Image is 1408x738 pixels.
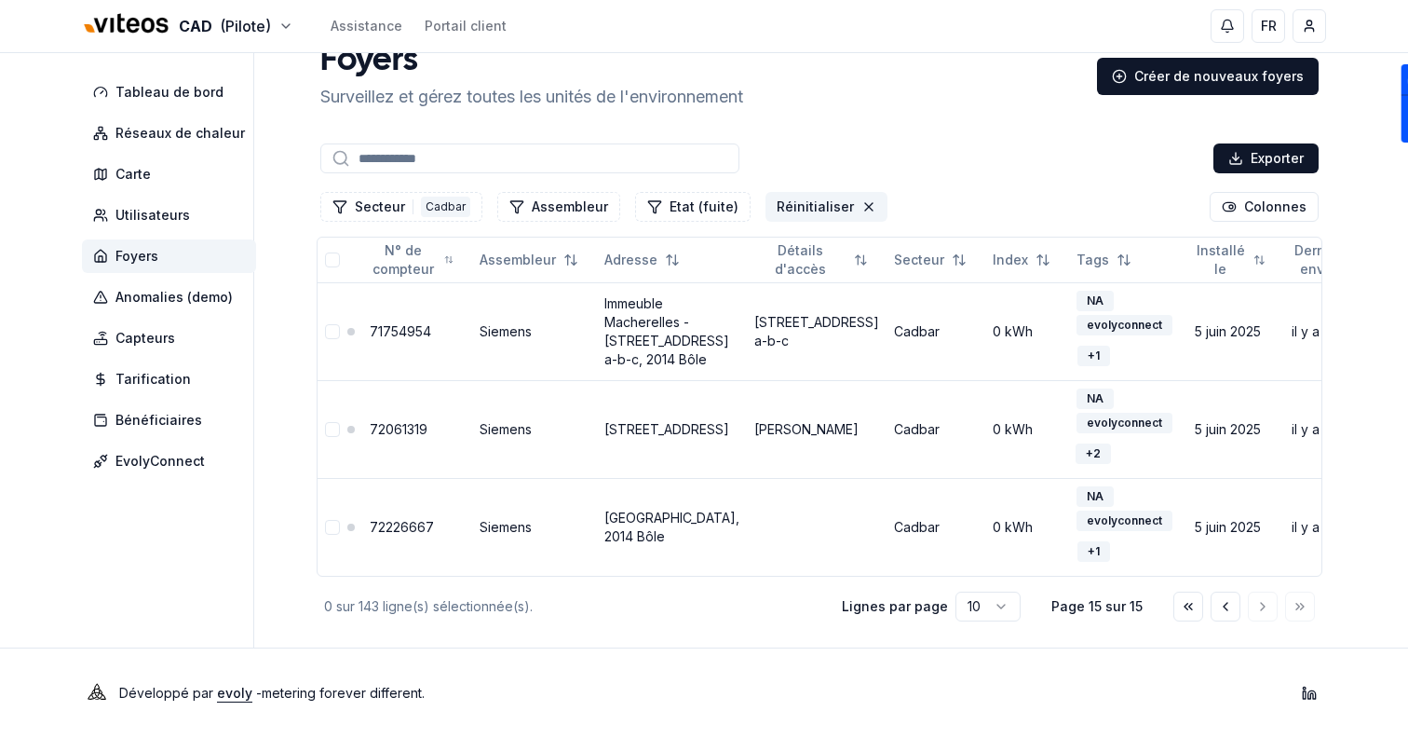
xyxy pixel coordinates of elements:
[425,17,507,35] a: Portail client
[115,206,190,225] span: Utilisateurs
[754,241,846,279] span: Détails d'accès
[82,362,264,396] a: Tarification
[1292,241,1345,279] span: Dernièr envoi
[115,452,205,471] span: EvolyConnect
[842,597,948,616] p: Lignes par page
[115,288,233,307] span: Anomalies (demo)
[119,680,425,706] p: Développé par - metering forever different .
[604,421,729,437] a: [STREET_ADDRESS]
[468,245,589,275] button: Not sorted. Click to sort ascending.
[1077,541,1110,562] div: + 1
[1076,413,1172,433] div: evolyconnect
[1076,389,1114,409] div: NA
[472,380,597,478] td: Siemens
[743,245,879,275] button: Not sorted. Click to sort ascending.
[887,282,985,380] td: Cadbar
[320,192,482,222] button: Filtrer les lignes
[993,251,1028,269] span: Index
[115,411,202,430] span: Bénéficiaires
[1284,478,1380,576] td: il y a 56 ans
[320,84,743,110] p: Surveillez et gérez toutes les unités de l'environnement
[82,7,293,47] button: CAD(Pilote)
[1280,245,1373,275] button: Sorted descending. Click to sort ascending.
[1252,9,1285,43] button: FR
[1076,251,1109,269] span: Tags
[325,422,340,437] button: Sélectionner la ligne
[179,15,212,37] span: CAD
[894,251,944,269] span: Secteur
[747,282,887,380] td: [STREET_ADDRESS] a-b-c
[1195,241,1246,279] span: Installé le
[324,597,812,616] div: 0 sur 143 ligne(s) sélectionnée(s).
[1050,597,1144,616] div: Page 15 sur 15
[982,245,1062,275] button: Not sorted. Click to sort ascending.
[887,478,985,576] td: Cadbar
[115,247,158,266] span: Foyers
[1211,592,1240,622] button: Aller à la page précédente
[370,241,437,279] span: N° de compteur
[331,17,402,35] a: Assistance
[1076,535,1110,568] button: +1
[220,15,271,37] span: (Pilote)
[1210,192,1319,222] button: Cocher les colonnes
[1184,245,1277,275] button: Not sorted. Click to sort ascending.
[1261,17,1277,35] span: FR
[82,2,171,47] img: Viteos - CAD Logo
[593,245,691,275] button: Not sorted. Click to sort ascending.
[1187,282,1284,380] td: 5 juin 2025
[993,420,1062,439] div: 0 kWh
[82,116,264,150] a: Réseaux de chaleur
[370,421,427,437] a: 72061319
[82,444,264,478] a: EvolyConnect
[635,192,751,222] button: Filtrer les lignes
[993,518,1062,537] div: 0 kWh
[1076,444,1111,464] div: + 2
[1076,511,1172,531] div: evolyconnect
[1187,478,1284,576] td: 5 juin 2025
[1284,380,1380,478] td: il y a 56 ans
[325,520,340,535] button: Sélectionner la ligne
[1213,143,1319,173] button: Exporter
[883,245,978,275] button: Not sorted. Click to sort ascending.
[320,43,743,80] h1: Foyers
[115,83,223,102] span: Tableau de bord
[747,380,887,478] td: [PERSON_NAME]
[993,322,1062,341] div: 0 kWh
[82,280,264,314] a: Anomalies (demo)
[82,403,264,437] a: Bénéficiaires
[1076,315,1172,335] div: evolyconnect
[115,329,175,348] span: Capteurs
[82,678,112,708] img: Evoly Logo
[765,192,887,222] button: Réinitialiser les filtres
[887,380,985,478] td: Cadbar
[325,324,340,339] button: Sélectionner la ligne
[115,165,151,184] span: Carte
[604,510,739,544] a: [GEOGRAPHIC_DATA], 2014 Bôle
[497,192,620,222] button: Filtrer les lignes
[472,282,597,380] td: Siemens
[1097,58,1319,95] a: Créer de nouveaux foyers
[421,197,470,217] div: Cadbar
[370,519,434,535] a: 72226667
[82,157,264,191] a: Carte
[1076,486,1114,507] div: NA
[1173,592,1203,622] button: Aller à la première page
[1076,339,1110,373] button: +1
[1076,291,1114,311] div: NA
[82,321,264,355] a: Capteurs
[217,685,252,701] a: evoly
[359,245,465,275] button: Not sorted. Click to sort ascending.
[82,239,264,273] a: Foyers
[82,198,264,232] a: Utilisateurs
[1187,380,1284,478] td: 5 juin 2025
[82,75,264,109] a: Tableau de bord
[472,478,597,576] td: Siemens
[1077,346,1110,366] div: + 1
[370,323,431,339] a: 71754954
[1065,245,1143,275] button: Not sorted. Click to sort ascending.
[604,251,657,269] span: Adresse
[604,295,729,367] a: Immeuble Macherelles - [STREET_ADDRESS] a-b-c, 2014 Bôle
[115,370,191,389] span: Tarification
